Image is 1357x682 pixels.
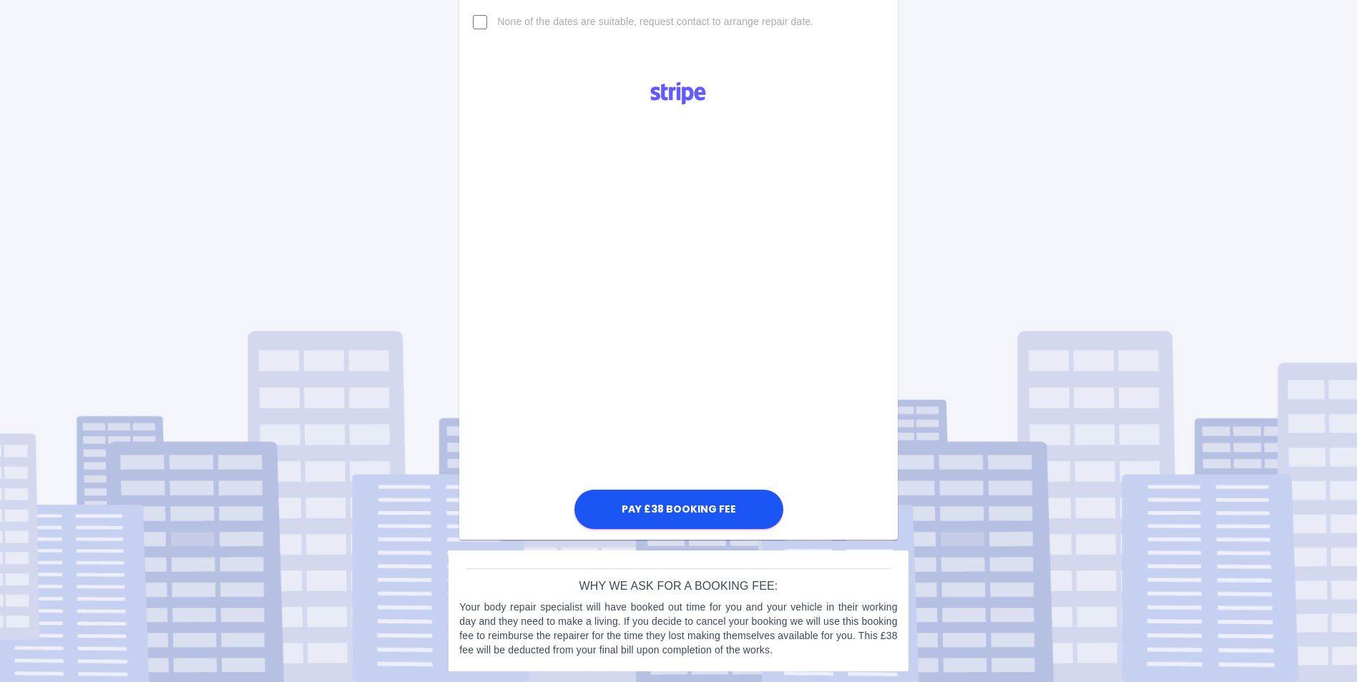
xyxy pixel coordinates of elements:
iframe: Secure payment input frame [571,114,785,485]
h6: Why we ask for a booking fee: [459,576,897,596]
p: Your body repair specialist will have booked out time for you and your vehicle in their working d... [459,600,897,657]
button: Pay £38 Booking Fee [574,490,783,529]
img: Logo [642,76,714,111]
span: None of the dates are suitable, request contact to arrange repair date. [497,15,813,29]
